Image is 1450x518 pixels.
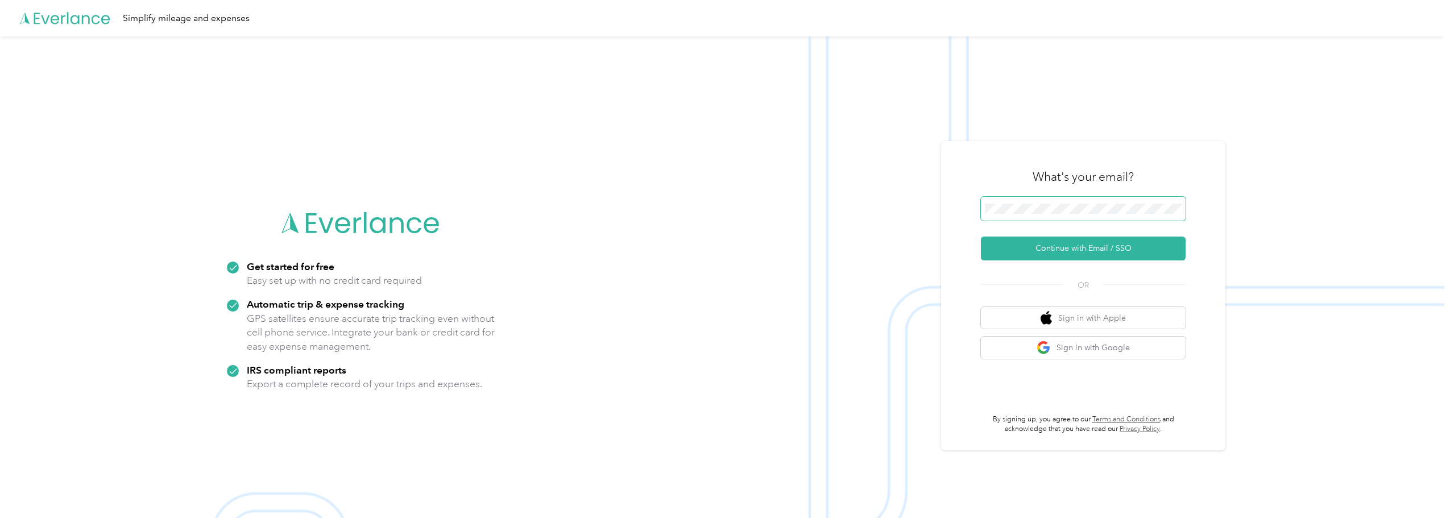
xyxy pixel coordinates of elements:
strong: Get started for free [247,260,334,272]
img: apple logo [1041,311,1052,325]
p: Easy set up with no credit card required [247,273,422,288]
button: apple logoSign in with Apple [981,307,1186,329]
p: By signing up, you agree to our and acknowledge that you have read our . [981,415,1186,434]
a: Privacy Policy [1120,425,1160,433]
strong: IRS compliant reports [247,364,346,376]
p: Export a complete record of your trips and expenses. [247,377,482,391]
div: Simplify mileage and expenses [123,11,250,26]
button: google logoSign in with Google [981,337,1186,359]
h3: What's your email? [1033,169,1134,185]
span: OR [1063,279,1103,291]
button: Continue with Email / SSO [981,237,1186,260]
p: GPS satellites ensure accurate trip tracking even without cell phone service. Integrate your bank... [247,312,495,354]
img: google logo [1037,341,1051,355]
a: Terms and Conditions [1092,415,1161,424]
strong: Automatic trip & expense tracking [247,298,404,310]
